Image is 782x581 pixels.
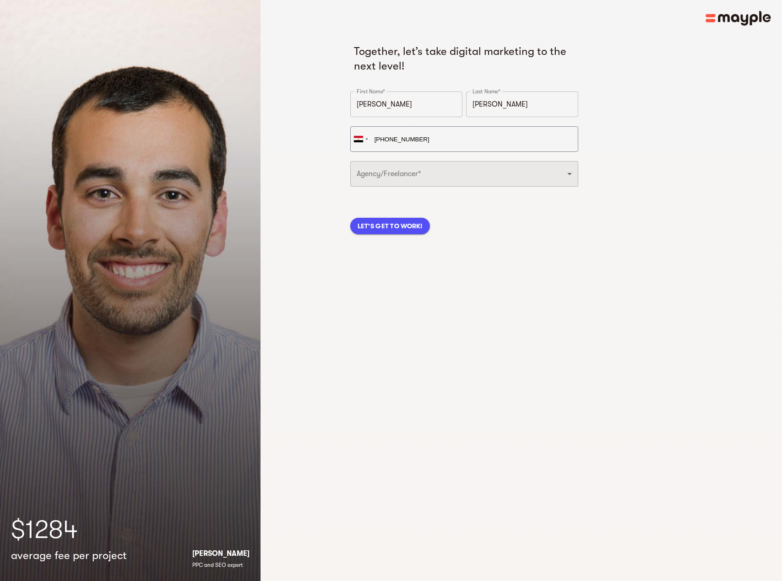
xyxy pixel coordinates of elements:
h5: average fee per project [11,548,127,563]
img: Main logo [706,11,771,26]
div: Egypt (‫مصر‬‎): +20 [351,127,372,151]
input: Your phone number* [350,126,579,152]
span: LET'S GET TO WORK! [358,221,423,231]
span: PPC and SEO expert [192,562,243,568]
button: LET'S GET TO WORK! [350,218,430,234]
h1: $1284 [11,511,250,548]
input: Last Name* [466,91,578,117]
p: [PERSON_NAME] [192,548,250,559]
h5: Together, let’s take digital marketing to the next level! [354,44,575,73]
input: First Name* [350,91,462,117]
